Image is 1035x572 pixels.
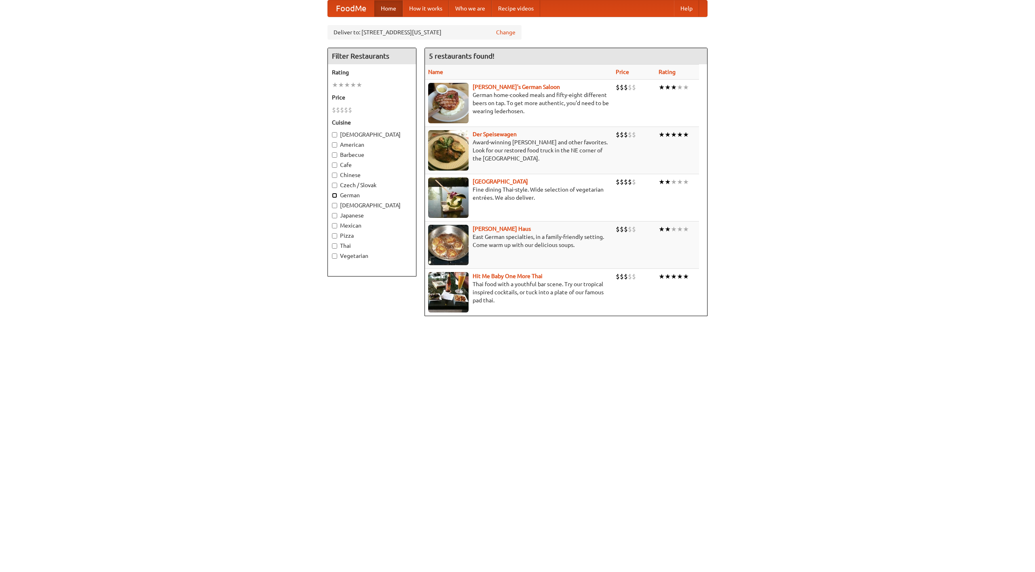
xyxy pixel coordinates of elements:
li: ★ [671,225,677,234]
a: Who we are [449,0,492,17]
li: $ [620,272,624,281]
li: ★ [683,130,689,139]
a: How it works [403,0,449,17]
h5: Rating [332,68,412,76]
h5: Cuisine [332,118,412,127]
label: Cafe [332,161,412,169]
input: Cafe [332,163,337,168]
li: ★ [344,80,350,89]
li: $ [624,83,628,92]
a: Recipe videos [492,0,540,17]
li: ★ [659,83,665,92]
img: kohlhaus.jpg [428,225,469,265]
input: [DEMOGRAPHIC_DATA] [332,132,337,137]
li: $ [616,177,620,186]
li: $ [620,177,624,186]
li: ★ [338,80,344,89]
li: $ [616,225,620,234]
li: ★ [665,83,671,92]
li: ★ [677,130,683,139]
li: ★ [659,130,665,139]
input: Pizza [332,233,337,239]
h5: Price [332,93,412,101]
li: $ [632,225,636,234]
li: $ [624,130,628,139]
li: $ [624,272,628,281]
a: Help [674,0,699,17]
li: $ [632,177,636,186]
label: Mexican [332,222,412,230]
a: [GEOGRAPHIC_DATA] [473,178,528,185]
li: $ [332,106,336,114]
a: Price [616,69,629,75]
label: Czech / Slovak [332,181,412,189]
li: $ [620,83,624,92]
a: FoodMe [328,0,374,17]
input: [DEMOGRAPHIC_DATA] [332,203,337,208]
li: $ [620,225,624,234]
label: American [332,141,412,149]
p: Thai food with a youthful bar scene. Try our tropical inspired cocktails, or tuck into a plate of... [428,280,609,304]
input: German [332,193,337,198]
label: [DEMOGRAPHIC_DATA] [332,201,412,209]
input: Thai [332,243,337,249]
label: German [332,191,412,199]
li: ★ [350,80,356,89]
li: ★ [677,272,683,281]
label: Barbecue [332,151,412,159]
input: Czech / Slovak [332,183,337,188]
input: Chinese [332,173,337,178]
p: Fine dining Thai-style. Wide selection of vegetarian entrées. We also deliver. [428,186,609,202]
li: $ [616,83,620,92]
li: $ [340,106,344,114]
label: Japanese [332,211,412,220]
li: $ [344,106,348,114]
li: ★ [659,177,665,186]
li: ★ [665,272,671,281]
li: ★ [683,272,689,281]
li: $ [348,106,352,114]
li: ★ [671,130,677,139]
li: ★ [683,83,689,92]
input: Japanese [332,213,337,218]
input: Vegetarian [332,253,337,259]
li: ★ [671,177,677,186]
a: Home [374,0,403,17]
li: $ [628,272,632,281]
img: babythai.jpg [428,272,469,312]
li: $ [628,177,632,186]
li: ★ [665,177,671,186]
li: $ [632,130,636,139]
li: $ [624,225,628,234]
p: German home-cooked meals and fifty-eight different beers on tap. To get more authentic, you'd nee... [428,91,609,115]
li: ★ [659,225,665,234]
li: $ [616,130,620,139]
a: [PERSON_NAME] Haus [473,226,531,232]
a: Hit Me Baby One More Thai [473,273,543,279]
input: American [332,142,337,148]
a: [PERSON_NAME]'s German Saloon [473,84,560,90]
a: Der Speisewagen [473,131,517,137]
li: ★ [683,225,689,234]
li: $ [620,130,624,139]
input: Mexican [332,223,337,228]
img: speisewagen.jpg [428,130,469,171]
label: Vegetarian [332,252,412,260]
li: $ [628,130,632,139]
li: $ [624,177,628,186]
div: Deliver to: [STREET_ADDRESS][US_STATE] [327,25,522,40]
li: ★ [665,225,671,234]
a: Rating [659,69,676,75]
p: Award-winning [PERSON_NAME] and other favorites. Look for our restored food truck in the NE corne... [428,138,609,163]
p: East German specialties, in a family-friendly setting. Come warm up with our delicious soups. [428,233,609,249]
li: ★ [665,130,671,139]
li: ★ [677,177,683,186]
li: ★ [659,272,665,281]
li: ★ [683,177,689,186]
li: $ [632,83,636,92]
img: satay.jpg [428,177,469,218]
